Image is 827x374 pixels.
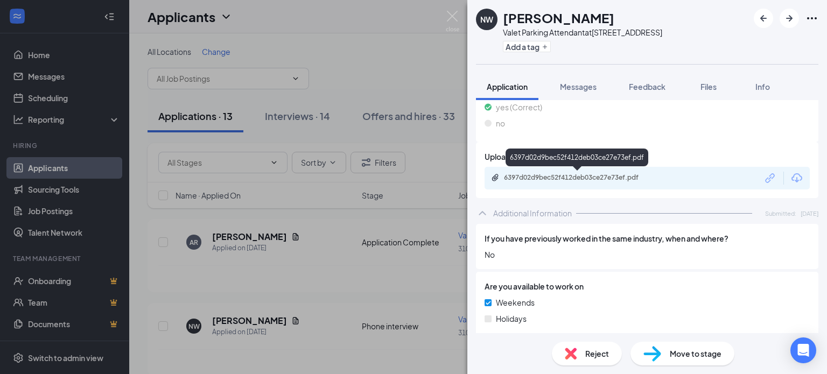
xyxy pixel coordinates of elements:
[503,9,614,27] h1: [PERSON_NAME]
[765,209,796,218] span: Submitted:
[476,207,489,220] svg: ChevronUp
[801,209,818,218] span: [DATE]
[506,149,648,166] div: 6397d02d9bec52f412deb03ce27e73ef.pdf
[491,173,665,184] a: Paperclip6397d02d9bec52f412deb03ce27e73ef.pdf
[485,232,728,244] span: If you have previously worked in the same industry, when and where?
[496,297,535,308] span: Weekends
[504,173,655,182] div: 6397d02d9bec52f412deb03ce27e73ef.pdf
[670,348,721,359] span: Move to stage
[496,313,527,324] span: Holidays
[629,82,665,91] span: Feedback
[755,82,770,91] span: Info
[790,172,803,185] svg: Download
[491,173,500,182] svg: Paperclip
[763,171,777,185] svg: Link
[780,9,799,28] button: ArrowRight
[485,280,584,292] span: Are you available to work on
[485,249,810,260] span: No
[480,14,493,25] div: NW
[560,82,597,91] span: Messages
[757,12,770,25] svg: ArrowLeftNew
[754,9,773,28] button: ArrowLeftNew
[805,12,818,25] svg: Ellipses
[487,82,528,91] span: Application
[542,44,548,50] svg: Plus
[493,208,572,218] div: Additional Information
[485,151,541,163] span: Upload Resume
[503,41,551,52] button: PlusAdd a tag
[496,101,542,113] span: yes (Correct)
[783,12,796,25] svg: ArrowRight
[585,348,609,359] span: Reject
[496,117,505,129] span: no
[503,27,662,38] div: Valet Parking Attendant at [STREET_ADDRESS]
[700,82,717,91] span: Files
[790,337,816,363] div: Open Intercom Messenger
